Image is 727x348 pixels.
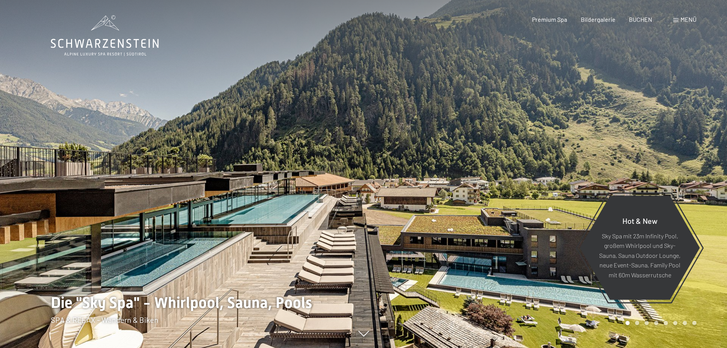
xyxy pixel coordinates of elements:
div: Carousel Page 7 [683,321,687,325]
div: Carousel Page 2 [635,321,639,325]
a: BUCHEN [629,16,652,23]
div: Carousel Pagination [623,321,696,325]
div: Carousel Page 5 [664,321,668,325]
span: Menü [680,16,696,23]
div: Carousel Page 1 (Current Slide) [625,321,630,325]
a: Premium Spa [532,16,567,23]
div: Carousel Page 8 [692,321,696,325]
p: Sky Spa mit 23m Infinity Pool, großem Whirlpool und Sky-Sauna, Sauna Outdoor Lounge, neue Event-S... [598,231,681,280]
span: Hot & New [622,216,658,225]
a: Hot & New Sky Spa mit 23m Infinity Pool, großem Whirlpool und Sky-Sauna, Sauna Outdoor Lounge, ne... [579,195,700,300]
div: Carousel Page 3 [645,321,649,325]
div: Carousel Page 6 [673,321,677,325]
a: Bildergalerie [581,16,616,23]
div: Carousel Page 4 [654,321,658,325]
